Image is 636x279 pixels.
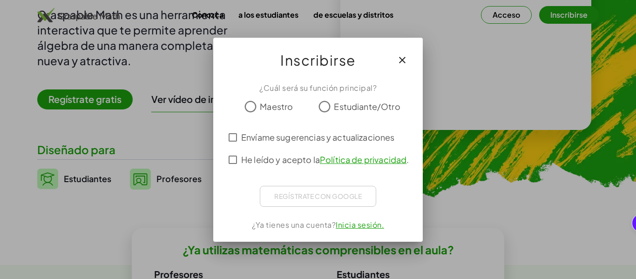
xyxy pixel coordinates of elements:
[280,51,356,69] font: Inscribirse
[252,220,336,230] font: ¿Ya tienes una cuenta?
[320,154,406,165] a: Política de privacidad
[260,101,293,112] font: Maestro
[334,101,400,112] font: Estudiante/Otro
[406,154,409,165] font: .
[336,220,384,230] a: Inicia sesión.
[259,83,377,93] font: ¿Cuál será su función principal?
[241,132,395,143] font: Envíame sugerencias y actualizaciones
[241,154,320,165] font: He leído y acepto la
